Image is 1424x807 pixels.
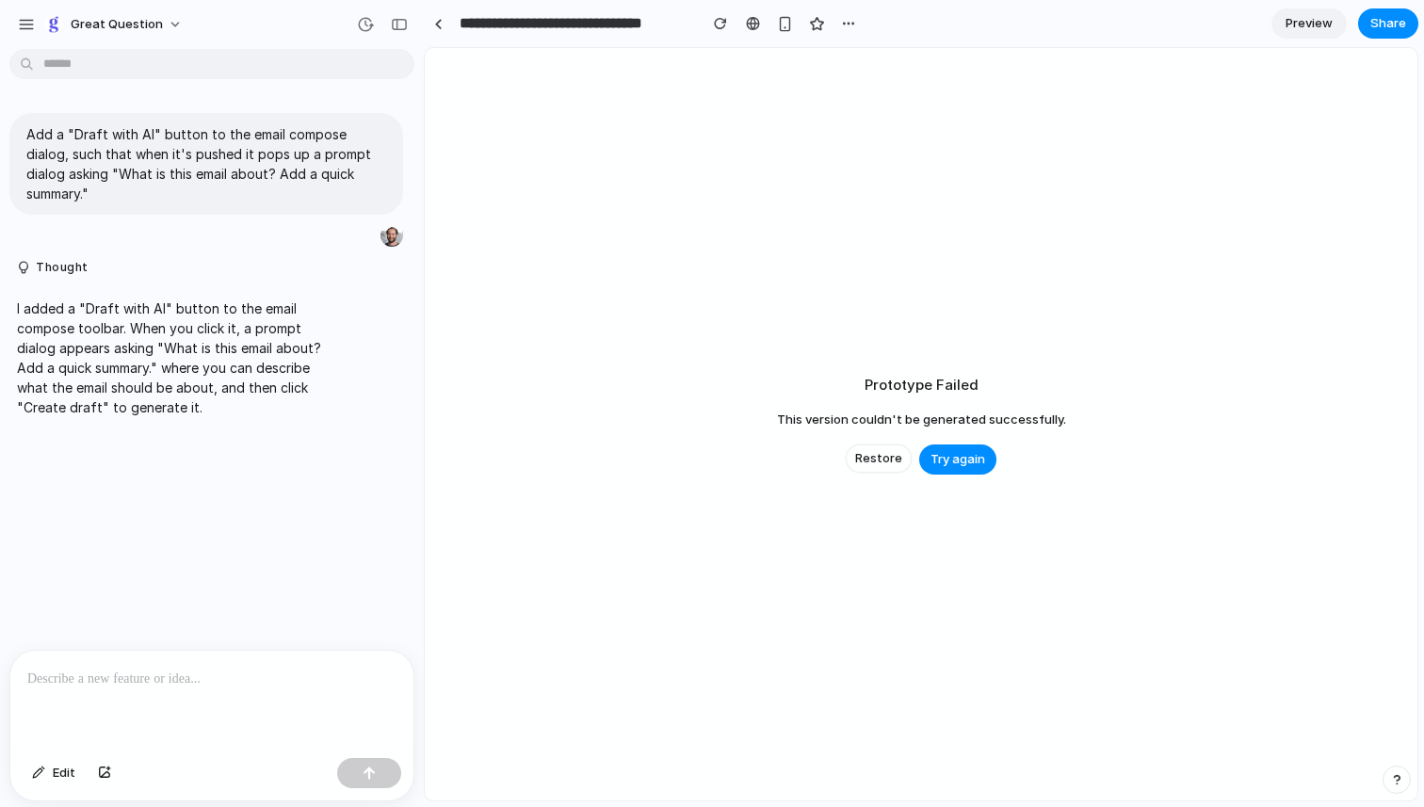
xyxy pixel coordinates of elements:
[1358,8,1418,39] button: Share
[865,375,979,396] h2: Prototype Failed
[1286,14,1333,33] span: Preview
[23,758,85,788] button: Edit
[53,764,75,783] span: Edit
[37,9,192,40] button: Great Question
[1370,14,1406,33] span: Share
[1271,8,1347,39] a: Preview
[17,299,332,417] p: I added a "Draft with AI" button to the email compose toolbar. When you click it, a prompt dialog...
[855,449,902,468] span: Restore
[777,411,1066,429] span: This version couldn't be generated successfully.
[71,15,163,34] span: Great Question
[26,124,386,203] p: Add a "Draft with AI" button to the email compose dialog, such that when it's pushed it pops up a...
[919,444,996,475] button: Try again
[930,450,985,469] span: Try again
[846,444,912,473] button: Restore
